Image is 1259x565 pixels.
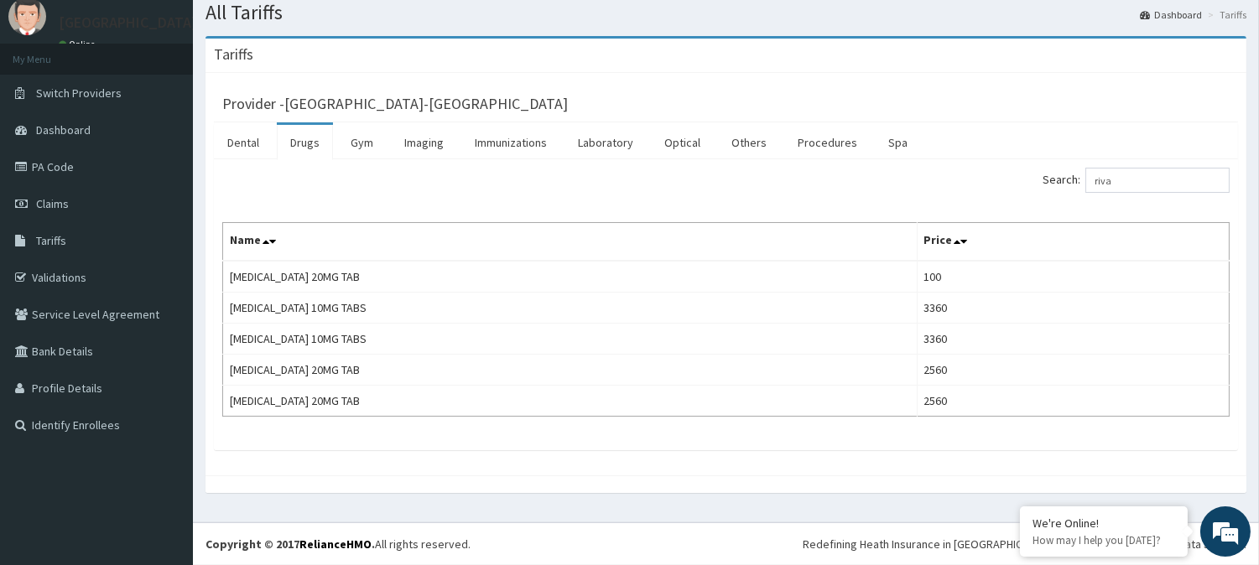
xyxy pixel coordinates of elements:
td: 2560 [917,386,1229,417]
div: We're Online! [1033,516,1175,531]
div: Minimize live chat window [275,8,315,49]
a: Gym [337,125,387,160]
div: Chat with us now [87,94,282,116]
strong: Copyright © 2017 . [205,536,375,552]
td: [MEDICAL_DATA] 20MG TAB [223,355,918,386]
td: [MEDICAL_DATA] 20MG TAB [223,261,918,293]
span: Tariffs [36,233,66,248]
h3: Provider - [GEOGRAPHIC_DATA]-[GEOGRAPHIC_DATA] [222,96,568,111]
a: Spa [875,125,921,160]
a: Dashboard [1140,8,1202,22]
img: d_794563401_company_1708531726252_794563401 [31,84,68,126]
a: Immunizations [461,125,560,160]
a: RelianceHMO [299,536,372,552]
h1: All Tariffs [205,2,1246,23]
span: Dashboard [36,122,91,137]
h3: Tariffs [214,47,253,62]
input: Search: [1085,168,1230,193]
p: [GEOGRAPHIC_DATA] [59,15,197,30]
footer: All rights reserved. [193,522,1259,565]
a: Drugs [277,125,333,160]
textarea: Type your message and hit 'Enter' [8,382,320,441]
th: Name [223,223,918,262]
a: Imaging [391,125,457,160]
li: Tariffs [1204,8,1246,22]
td: 3360 [917,324,1229,355]
a: Others [718,125,780,160]
label: Search: [1043,168,1230,193]
p: How may I help you today? [1033,533,1175,547]
td: 100 [917,261,1229,293]
a: Procedures [784,125,871,160]
div: Redefining Heath Insurance in [GEOGRAPHIC_DATA] using Telemedicine and Data Science! [803,536,1246,552]
td: [MEDICAL_DATA] 20MG TAB [223,386,918,417]
a: Dental [214,125,273,160]
span: Switch Providers [36,86,122,101]
td: 2560 [917,355,1229,386]
a: Laboratory [564,125,647,160]
th: Price [917,223,1229,262]
a: Online [59,39,99,50]
span: Claims [36,196,69,211]
td: 3360 [917,293,1229,324]
a: Optical [651,125,714,160]
td: [MEDICAL_DATA] 10MG TABS [223,293,918,324]
span: We're online! [97,174,232,343]
td: [MEDICAL_DATA] 10MG TABS [223,324,918,355]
